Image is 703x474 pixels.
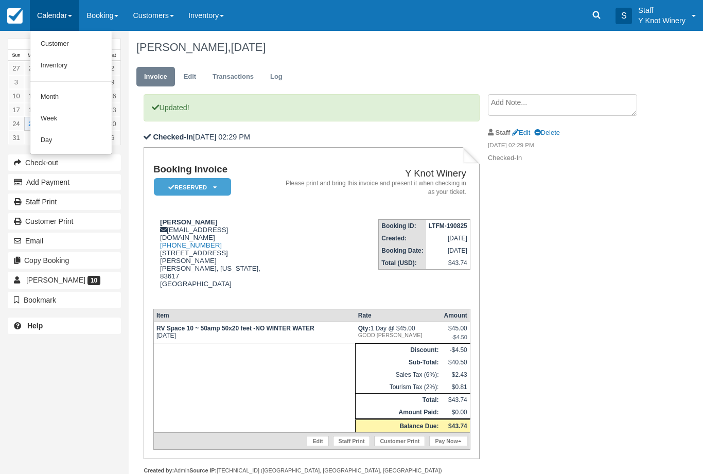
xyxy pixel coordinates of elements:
a: Week [30,108,112,130]
ul: Calendar [30,31,112,154]
a: Day [30,130,112,151]
a: Customer [30,33,112,55]
a: Inventory [30,55,112,77]
a: Month [30,86,112,108]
